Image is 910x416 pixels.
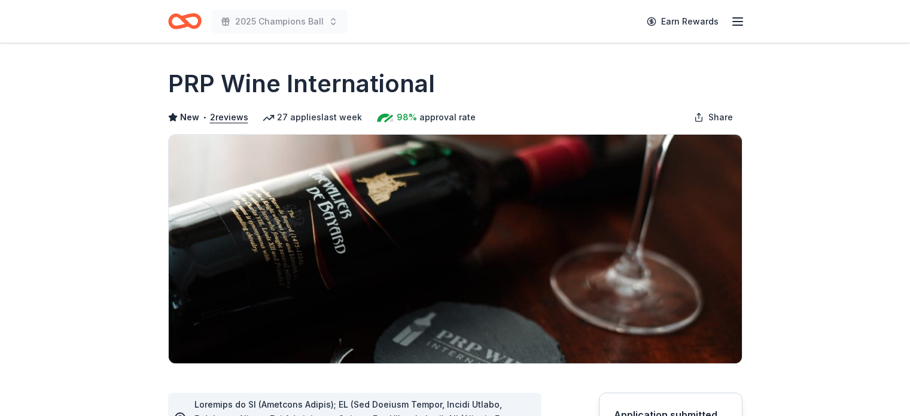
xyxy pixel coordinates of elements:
[235,14,324,29] span: 2025 Champions Ball
[168,7,202,35] a: Home
[397,110,417,125] span: 98%
[640,11,726,32] a: Earn Rewards
[419,110,476,125] span: approval rate
[180,110,199,125] span: New
[202,113,206,122] span: •
[263,110,362,125] div: 27 applies last week
[211,10,348,34] button: 2025 Champions Ball
[684,105,742,129] button: Share
[169,135,742,363] img: Image for PRP Wine International
[168,67,435,101] h1: PRP Wine International
[210,110,248,125] button: 2reviews
[708,110,733,125] span: Share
